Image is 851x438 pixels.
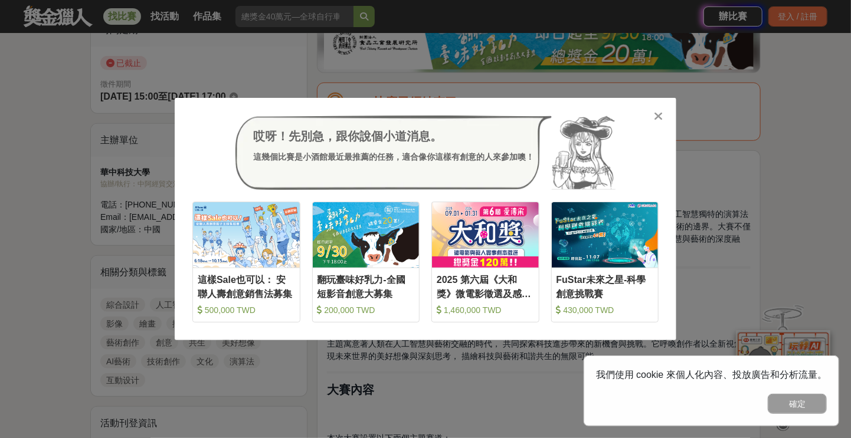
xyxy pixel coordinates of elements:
[198,304,295,316] div: 500,000 TWD
[437,304,534,316] div: 1,460,000 TWD
[253,151,534,163] div: 這幾個比賽是小酒館最近最推薦的任務，適合像你這樣有創意的人來參加噢！
[313,202,420,268] img: Cover Image
[312,202,420,322] a: Cover Image翻玩臺味好乳力-全國短影音創意大募集 200,000 TWD
[557,304,654,316] div: 430,000 TWD
[437,273,534,299] div: 2025 第六屆《大和獎》微電影徵選及感人實事分享
[253,127,534,145] div: 哎呀！先別急，跟你說個小道消息。
[318,304,415,316] div: 200,000 TWD
[552,202,659,268] img: Cover Image
[192,202,300,322] a: Cover Image這樣Sale也可以： 安聯人壽創意銷售法募集 500,000 TWD
[431,202,539,322] a: Cover Image2025 第六屆《大和獎》微電影徵選及感人實事分享 1,460,000 TWD
[432,202,539,268] img: Cover Image
[551,202,659,322] a: Cover ImageFuStar未來之星-科學創意挑戰賽 430,000 TWD
[552,116,616,190] img: Avatar
[193,202,300,268] img: Cover Image
[198,273,295,299] div: 這樣Sale也可以： 安聯人壽創意銷售法募集
[596,370,827,380] span: 我們使用 cookie 來個人化內容、投放廣告和分析流量。
[768,394,827,414] button: 確定
[557,273,654,299] div: FuStar未來之星-科學創意挑戰賽
[318,273,415,299] div: 翻玩臺味好乳力-全國短影音創意大募集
